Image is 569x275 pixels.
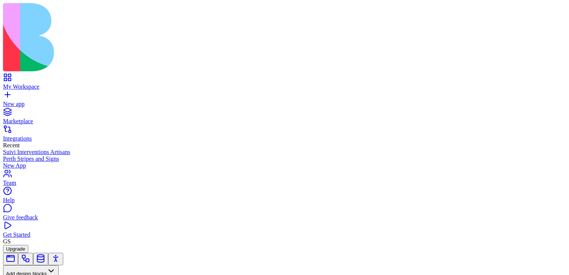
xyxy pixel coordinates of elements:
[3,111,566,125] a: Marketplace
[3,245,28,253] button: Upgrade
[3,94,566,107] a: New app
[3,3,306,71] img: logo
[3,149,566,156] a: Suivi Interventions Artisans
[3,214,566,221] div: Give feedback
[3,238,11,245] span: GS
[3,128,566,142] a: Integrations
[3,142,20,148] span: Recent
[3,118,566,125] div: Marketplace
[3,207,566,221] a: Give feedback
[3,156,566,162] a: Perth Stripes and Signs
[3,180,566,186] div: Team
[3,190,566,204] a: Help
[3,101,566,107] div: New app
[3,77,566,90] a: My Workspace
[3,245,28,252] a: Upgrade
[3,83,566,90] div: My Workspace
[3,173,566,186] a: Team
[3,231,566,238] div: Get Started
[3,225,566,238] a: Get Started
[3,135,566,142] div: Integrations
[3,197,566,204] div: Help
[3,162,566,169] a: New App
